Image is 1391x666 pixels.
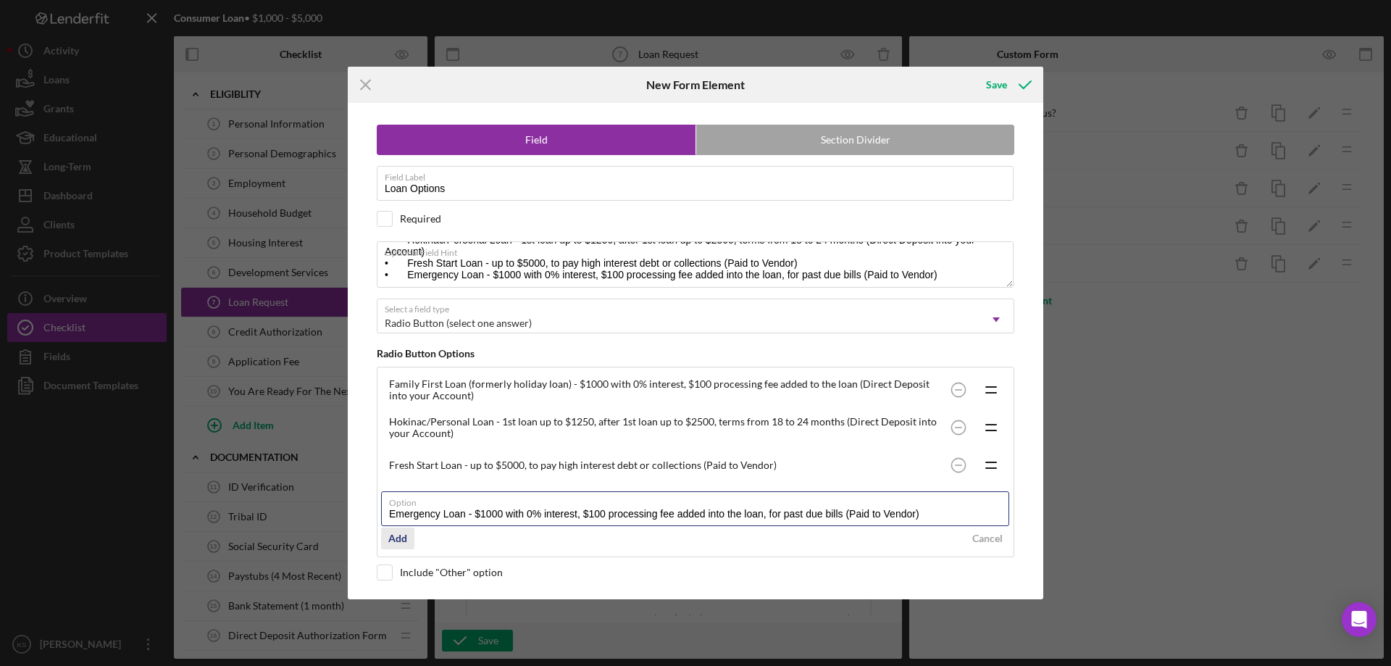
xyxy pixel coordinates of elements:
div: Family First Loan (formerly holiday loan) - $1000 with 0% interest, $100 processing fee added to ... [389,378,944,401]
button: Add [381,528,414,549]
label: Option [389,492,1009,508]
div: Fresh Start Loan - up to $5000, to pay high interest debt or collections (Paid to Vendor) [389,459,944,471]
div: Radio Button (select one answer) [385,317,532,329]
div: Hokinac/Personal Loan - 1st loan up to $1250, after 1st loan up to $2500, terms from 18 to 24 mon... [389,416,944,439]
b: Radio Button Options [377,347,475,359]
label: Optional Field Hint [385,242,1014,258]
div: If you have any questions or need to speak with us throughout this process, please click on the b... [12,44,391,125]
label: Section Divider [696,125,1014,154]
h6: New Form Element [646,78,745,91]
div: Include "Other" option [400,567,503,578]
label: Field [377,125,695,154]
div: Cancel [972,528,1003,549]
label: Field Label [385,167,1014,183]
div: Save [986,70,1007,99]
div: Required [400,213,441,225]
div: Add [388,528,407,549]
button: Save [972,70,1043,99]
textarea: • Family First Loan (formerly holiday loan) - $1000 with 0% interest, $100 processing fee added t... [377,241,1014,288]
button: Cancel [965,528,1010,549]
body: Rich Text Area. Press ALT-0 for help. [12,12,391,125]
div: Open Intercom Messenger [1342,602,1377,637]
div: This section tells us more about your loan request. [12,12,391,28]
